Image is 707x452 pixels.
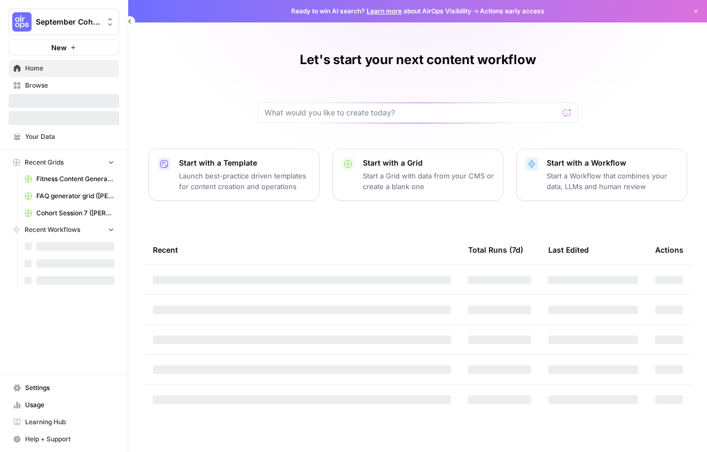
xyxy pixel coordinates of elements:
[153,235,451,264] div: Recent
[25,158,64,167] span: Recent Grids
[291,6,471,16] span: Ready to win AI search? about AirOps Visibility
[547,158,678,168] p: Start with a Workflow
[363,158,494,168] p: Start with a Grid
[367,7,402,15] a: Learn more
[12,12,32,32] img: September Cohort Logo
[9,154,119,170] button: Recent Grids
[9,431,119,448] button: Help + Support
[25,132,114,142] span: Your Data
[9,414,119,431] a: Learning Hub
[179,170,310,192] p: Launch best-practice driven templates for content creation and operations
[468,235,523,264] div: Total Runs (7d)
[9,9,119,35] button: Workspace: September Cohort
[25,225,80,235] span: Recent Workflows
[36,208,114,218] span: Cohort Session 7 ([PERSON_NAME])
[25,383,114,393] span: Settings
[480,6,545,16] span: Actions early access
[9,128,119,145] a: Your Data
[332,149,503,201] button: Start with a GridStart a Grid with data from your CMS or create a blank one
[20,205,119,222] a: Cohort Session 7 ([PERSON_NAME])
[179,158,310,168] p: Start with a Template
[20,170,119,188] a: Fitness Content Generator ([PERSON_NAME])
[548,235,589,264] div: Last Edited
[547,170,678,192] p: Start a Workflow that combines your data, LLMs and human review
[9,60,119,77] a: Home
[363,170,494,192] p: Start a Grid with data from your CMS or create a blank one
[25,434,114,444] span: Help + Support
[265,107,558,118] input: What would you like to create today?
[25,417,114,427] span: Learning Hub
[9,379,119,396] a: Settings
[25,64,114,73] span: Home
[516,149,687,201] button: Start with a WorkflowStart a Workflow that combines your data, LLMs and human review
[9,222,119,238] button: Recent Workflows
[51,42,67,53] span: New
[20,188,119,205] a: FAQ generator grid ([PERSON_NAME])
[25,81,114,90] span: Browse
[36,17,100,27] span: September Cohort
[9,77,119,94] a: Browse
[36,191,114,201] span: FAQ generator grid ([PERSON_NAME])
[655,235,683,264] div: Actions
[300,51,536,68] h1: Let's start your next content workflow
[9,396,119,414] a: Usage
[9,40,119,56] button: New
[36,174,114,184] span: Fitness Content Generator ([PERSON_NAME])
[149,149,320,201] button: Start with a TemplateLaunch best-practice driven templates for content creation and operations
[25,400,114,410] span: Usage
